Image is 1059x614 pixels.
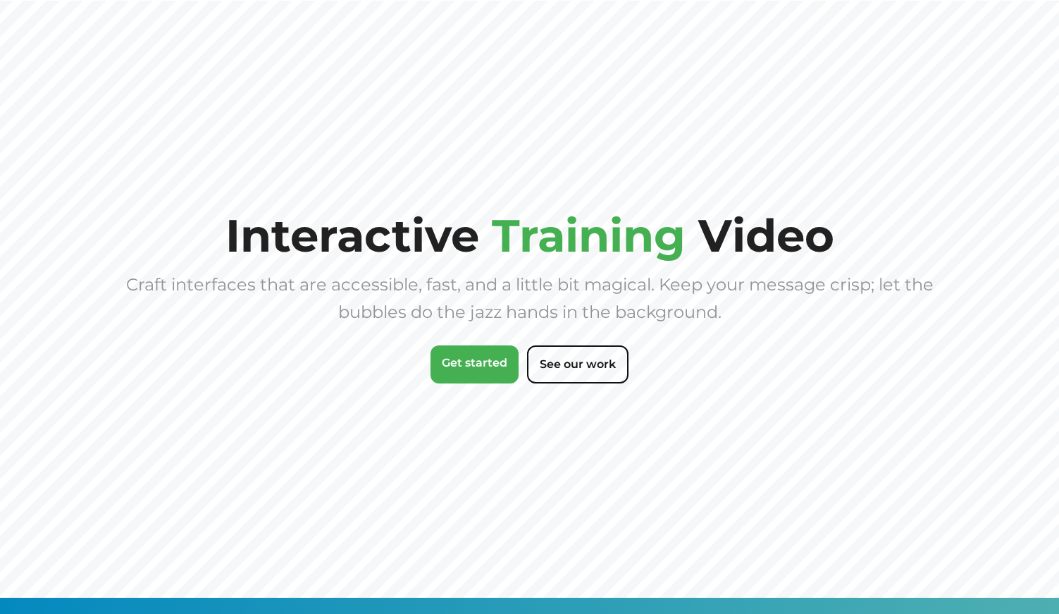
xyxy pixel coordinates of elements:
[225,208,479,263] span: Interactive
[492,208,686,263] span: Training
[527,345,628,383] a: See our work
[126,274,934,322] span: Craft interfaces that are accessible, fast, and a little bit magical. Keep your message crisp; le...
[431,345,519,383] a: Get started
[698,208,834,263] span: Video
